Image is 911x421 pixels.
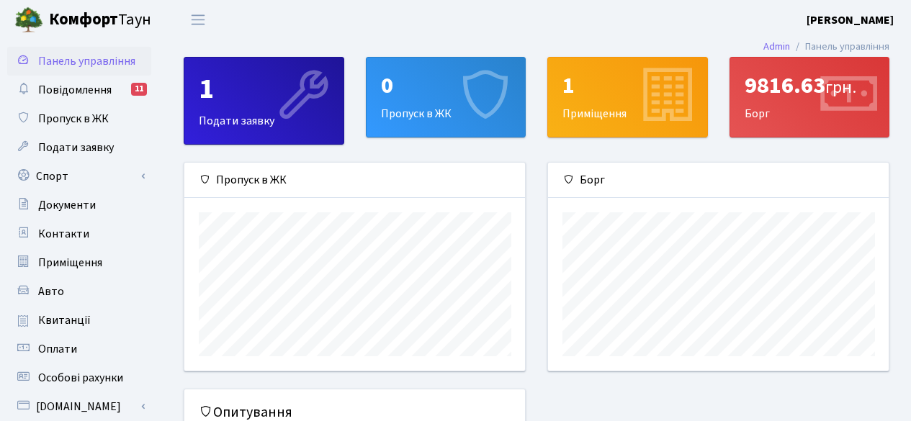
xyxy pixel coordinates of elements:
[199,404,511,421] h5: Опитування
[742,32,911,62] nav: breadcrumb
[562,72,693,99] div: 1
[38,312,91,328] span: Квитанції
[745,72,875,99] div: 9816.63
[38,226,89,242] span: Контакти
[38,341,77,357] span: Оплати
[49,8,118,31] b: Комфорт
[7,47,151,76] a: Панель управління
[7,306,151,335] a: Квитанції
[38,197,96,213] span: Документи
[547,57,708,137] a: 1Приміщення
[790,39,889,55] li: Панель управління
[7,335,151,363] a: Оплати
[807,12,894,28] b: [PERSON_NAME]
[131,83,147,96] div: 11
[381,72,511,99] div: 0
[548,58,707,137] div: Приміщення
[7,277,151,306] a: Авто
[184,58,344,144] div: Подати заявку
[7,392,151,421] a: [DOMAIN_NAME]
[7,191,151,219] a: Документи
[38,82,112,98] span: Повідомлення
[7,248,151,277] a: Приміщення
[7,104,151,133] a: Пропуск в ЖК
[548,163,889,198] div: Борг
[38,255,102,271] span: Приміщення
[14,6,43,35] img: logo.png
[184,163,525,198] div: Пропуск в ЖК
[49,8,151,32] span: Таун
[38,284,64,299] span: Авто
[763,39,790,54] a: Admin
[7,162,151,191] a: Спорт
[38,111,109,127] span: Пропуск в ЖК
[7,76,151,104] a: Повідомлення11
[38,370,123,386] span: Особові рахунки
[7,133,151,162] a: Подати заявку
[38,140,114,155] span: Подати заявку
[730,58,889,137] div: Борг
[366,57,526,137] a: 0Пропуск в ЖК
[184,57,344,145] a: 1Подати заявку
[807,12,894,29] a: [PERSON_NAME]
[180,8,216,32] button: Переключити навігацію
[38,53,135,69] span: Панель управління
[7,363,151,392] a: Особові рахунки
[367,58,526,137] div: Пропуск в ЖК
[199,72,329,107] div: 1
[7,219,151,248] a: Контакти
